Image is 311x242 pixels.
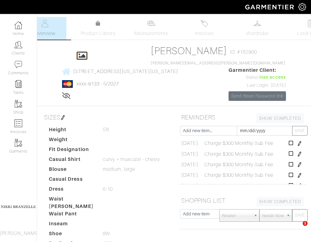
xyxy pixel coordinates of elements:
a: Invoices [183,17,226,40]
a: SHOW COMPLETED [256,197,304,206]
h5: REMINDERS [179,111,307,123]
a: Overview [23,17,66,40]
span: [STREET_ADDRESS][US_STATE][US_STATE] [73,69,178,74]
span: Charge $300 Monthly Sub Fee [204,150,273,158]
dt: Height [44,126,98,136]
span: Charge $300 Monthly Sub Fee [204,161,273,168]
img: basicinfo-40fd8af6dae0f16599ec9e87c0ef1c0a1fdea2edbe929e3d69a839185d80c458.svg [41,19,49,27]
span: Product Library [81,30,116,37]
input: Add new item [180,209,220,219]
span: 1 [303,221,308,226]
img: reminder-icon-8004d30b9f0a5d33ae49ab947aed9ed385cf756f9e5892f1edd6e32f2345188e.png [15,80,22,88]
img: pen-cf24a1663064a2ec1b9c1bd2387e9de7a2fa800b781884d57f21acf72779bad2.png [297,152,302,157]
span: [DATE] [181,150,198,158]
img: pen-cf24a1663064a2ec1b9c1bd2387e9de7a2fa800b781884d57f21acf72779bad2.png [297,184,302,188]
span: Overview [35,30,55,37]
a: SHOW COMPLETED [256,114,304,123]
dt: Casual Shirt [44,156,98,166]
dt: Fit Designation [44,146,98,156]
button: SAVE [292,126,308,136]
div: Last Login: [DATE] [229,82,286,89]
img: garments-icon-b7da505a4dc4fd61783c78ac3ca0ef83fa9d6f193b1c9dc38574b1d14d53ca28.png [15,139,22,147]
img: comment-icon-a0a6a9ef722e966f86d9cbdc48e553b5cf19dbc54f86b18d962a5391bc8f6eb6.png [15,61,22,68]
span: ID: #182900 [230,48,257,56]
span: 5'8 [103,126,109,133]
a: xxxx-9133 - 5/2027 [77,81,119,87]
a: Measurements [129,17,173,40]
button: SAVE [292,209,308,222]
span: [DATE] [181,182,198,190]
img: garmentier-logo-header-white-b43fb05a5012e4ada735d5af1a66efaba907eab6374d6393d1fbf88cb4ef424d.png [242,2,298,12]
h5: SIZES [42,111,170,123]
dt: Weight [44,136,98,146]
span: Retailer [222,210,251,222]
a: Send Reset Password link [229,91,286,101]
img: orders-27d20c2124de7fd6de4e0e44c1d41de31381a507db9b33961299e4e07d508b8c.svg [200,19,208,27]
a: [STREET_ADDRESS][US_STATE][US_STATE] [62,67,178,75]
dt: Dress [44,185,98,195]
div: Status: [229,74,286,81]
span: Charge $300 Monthly Sub Fee [204,140,273,147]
img: clients-icon-6bae9207a08558b7cb47a8932f037763ab4055f8c8b6bfacd5dc20c3e0201464.png [15,41,22,49]
a: Wardrobe [236,17,279,40]
span: Has access [259,74,286,81]
iframe: Intercom live chat [290,221,305,236]
img: pen-cf24a1663064a2ec1b9c1bd2387e9de7a2fa800b781884d57f21acf72779bad2.png [61,115,65,120]
span: 8W [103,230,110,237]
dt: Waist Pant [44,210,98,220]
span: Garmentier Client: [229,67,286,74]
a: [PERSON_NAME][EMAIL_ADDRESS][PERSON_NAME][DOMAIN_NAME] [151,61,285,65]
dt: Inseam [44,220,98,230]
img: dashboard-icon-dbcd8f5a0b271acd01030246c82b418ddd0df26cd7fceb0bd07c9910d44c42f6.png [15,21,22,29]
h5: SHOPPING LIST [179,194,307,207]
img: wardrobe-487a4870c1b7c33e795ec22d11cfc2ed9d08956e64fb3008fe2437562e282088.svg [254,19,261,27]
img: gear-icon-white-bd11855cb880d31180b6d7d6211b90ccbf57a29d726f0c71d8c61bd08dd39cc2.png [298,3,306,11]
dt: Waist [PERSON_NAME] [44,195,98,210]
a: [PERSON_NAME] [151,45,227,56]
dt: Shoe [44,230,98,240]
img: garments-icon-b7da505a4dc4fd61783c78ac3ca0ef83fa9d6f193b1c9dc38574b1d14d53ca28.png [15,100,22,108]
a: Product Library [76,20,120,37]
span: [DATE] [181,171,198,179]
img: pen-cf24a1663064a2ec1b9c1bd2387e9de7a2fa800b781884d57f21acf72779bad2.png [297,173,302,178]
img: measurements-466bbee1fd09ba9460f595b01e5d73f9e2bff037440d3c8f018324cb6cdf7a4a.svg [147,19,155,27]
span: Needs Now [262,210,284,222]
img: pen-cf24a1663064a2ec1b9c1bd2387e9de7a2fa800b781884d57f21acf72779bad2.png [297,162,302,167]
input: Add new item... [180,126,237,136]
span: curvy + muscular - chesty [103,156,160,163]
span: [DATE] [181,161,198,168]
span: Charge $300 Monthly Sub Fee [204,182,273,190]
span: Wardrobe [246,30,269,37]
img: pen-cf24a1663064a2ec1b9c1bd2387e9de7a2fa800b781884d57f21acf72779bad2.png [297,141,302,146]
dt: Blouse [44,166,98,175]
span: [DATE] [181,140,198,147]
span: Invoices [195,30,214,37]
span: medium, large [103,166,135,173]
img: mastercard-2c98a0d54659f76b027c6839bea21931c3e23d06ea5b2b5660056f2e14d2f154.png [62,80,73,88]
span: Measurements [134,30,168,37]
dt: Casual Dress [44,175,98,185]
span: 6-10 [103,185,113,193]
img: orders-icon-0abe47150d42831381b5fb84f609e132dff9fe21cb692f30cb5eec754e2cba89.png [15,119,22,127]
span: Charge $300 Monthly Sub Fee [204,171,273,179]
